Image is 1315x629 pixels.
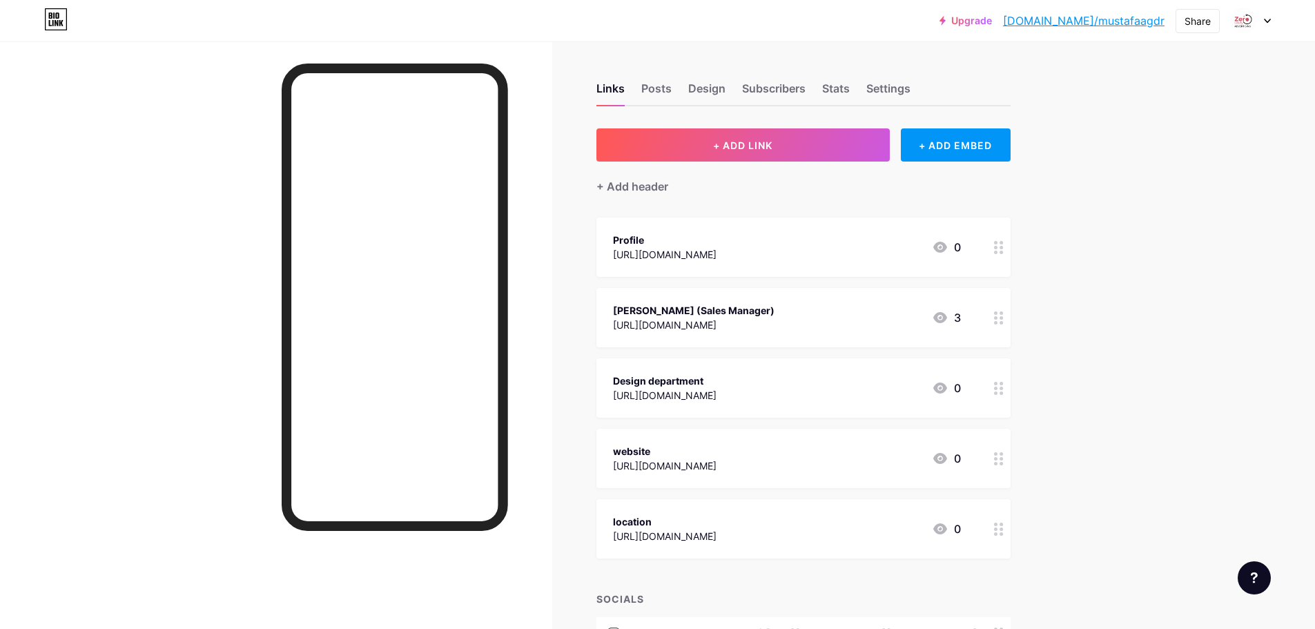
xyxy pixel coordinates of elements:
div: Links [596,80,625,105]
a: [DOMAIN_NAME]/mustafaagdr [1003,12,1165,29]
div: location [613,514,717,529]
a: Upgrade [939,15,992,26]
div: Stats [822,80,850,105]
div: + ADD EMBED [901,128,1011,162]
div: + Add header [596,178,668,195]
div: 0 [932,450,961,467]
div: SOCIALS [596,592,1011,606]
div: Share [1185,14,1211,28]
div: 0 [932,239,961,255]
div: Profile [613,233,717,247]
button: + ADD LINK [596,128,890,162]
div: Posts [641,80,672,105]
div: [PERSON_NAME] (Sales Manager) [613,303,775,318]
div: Design department [613,374,717,388]
div: [URL][DOMAIN_NAME] [613,318,775,332]
div: 0 [932,521,961,537]
div: 3 [932,309,961,326]
div: [URL][DOMAIN_NAME] [613,388,717,403]
div: Design [688,80,725,105]
img: Mustafa Al Khalaf [1230,8,1256,34]
div: [URL][DOMAIN_NAME] [613,458,717,473]
div: 0 [932,380,961,396]
div: website [613,444,717,458]
div: Settings [866,80,910,105]
div: [URL][DOMAIN_NAME] [613,247,717,262]
div: Subscribers [742,80,806,105]
span: + ADD LINK [713,139,772,151]
div: [URL][DOMAIN_NAME] [613,529,717,543]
